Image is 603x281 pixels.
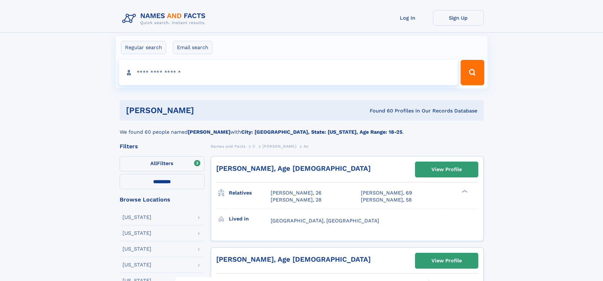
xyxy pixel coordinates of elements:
[120,121,484,136] div: We found 60 people named with .
[253,142,255,150] a: C
[121,41,166,54] label: Regular search
[122,215,151,220] div: [US_STATE]
[253,144,255,149] span: C
[271,189,322,196] a: [PERSON_NAME], 26
[431,162,462,177] div: View Profile
[460,189,468,194] div: ❯
[262,144,296,149] span: [PERSON_NAME]
[216,164,371,172] a: [PERSON_NAME], Age [DEMOGRAPHIC_DATA]
[120,10,211,27] img: Logo Names and Facts
[415,253,478,268] a: View Profile
[271,218,379,224] span: [GEOGRAPHIC_DATA], [GEOGRAPHIC_DATA]
[361,196,412,203] a: [PERSON_NAME], 58
[382,10,433,26] a: Log In
[241,129,402,135] b: City: [GEOGRAPHIC_DATA], State: [US_STATE], Age Range: 18-25
[216,255,371,263] a: [PERSON_NAME], Age [DEMOGRAPHIC_DATA]
[282,107,477,114] div: Found 60 Profiles In Our Records Database
[431,253,462,268] div: View Profile
[120,144,204,149] div: Filters
[271,196,322,203] a: [PERSON_NAME], 28
[361,189,412,196] a: [PERSON_NAME], 69
[461,60,484,85] button: Search Button
[150,160,157,166] span: All
[173,41,212,54] label: Email search
[211,142,246,150] a: Names and Facts
[304,144,309,149] span: An
[122,262,151,267] div: [US_STATE]
[126,106,282,114] h1: [PERSON_NAME]
[229,188,271,198] h3: Relatives
[119,60,458,85] input: search input
[122,246,151,252] div: [US_STATE]
[122,231,151,236] div: [US_STATE]
[120,156,204,171] label: Filters
[188,129,230,135] b: [PERSON_NAME]
[433,10,484,26] a: Sign Up
[229,214,271,224] h3: Lived in
[415,162,478,177] a: View Profile
[120,197,204,202] div: Browse Locations
[262,142,296,150] a: [PERSON_NAME]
